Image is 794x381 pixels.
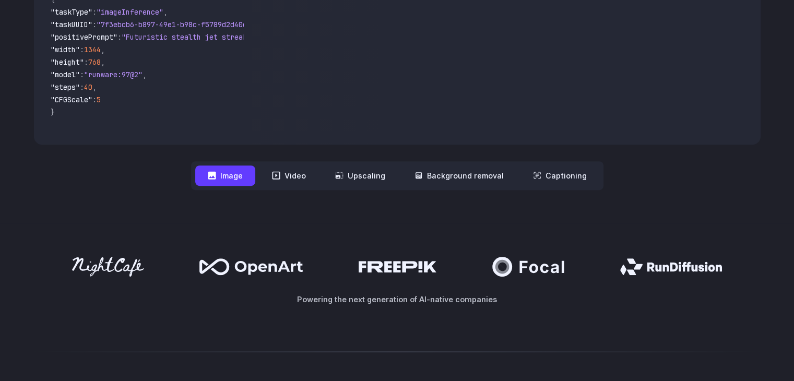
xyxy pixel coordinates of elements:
[51,7,92,17] span: "taskType"
[92,82,97,92] span: ,
[51,95,92,104] span: "CFGScale"
[195,165,255,186] button: Image
[84,70,143,79] span: "runware:97@2"
[34,293,761,305] p: Powering the next generation of AI-native companies
[80,70,84,79] span: :
[84,82,92,92] span: 40
[97,20,255,29] span: "7f3ebcb6-b897-49e1-b98c-f5789d2d40d7"
[101,57,105,67] span: ,
[51,57,84,67] span: "height"
[80,82,84,92] span: :
[122,32,502,42] span: "Futuristic stealth jet streaking through a neon-lit cityscape with glowing purple exhaust"
[51,32,117,42] span: "positivePrompt"
[51,82,80,92] span: "steps"
[80,45,84,54] span: :
[163,7,168,17] span: ,
[259,165,318,186] button: Video
[51,20,92,29] span: "taskUUID"
[51,45,80,54] span: "width"
[92,20,97,29] span: :
[97,95,101,104] span: 5
[51,70,80,79] span: "model"
[92,7,97,17] span: :
[51,108,55,117] span: }
[117,32,122,42] span: :
[323,165,398,186] button: Upscaling
[101,45,105,54] span: ,
[520,165,599,186] button: Captioning
[84,45,101,54] span: 1344
[84,57,88,67] span: :
[92,95,97,104] span: :
[88,57,101,67] span: 768
[402,165,516,186] button: Background removal
[97,7,163,17] span: "imageInference"
[143,70,147,79] span: ,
